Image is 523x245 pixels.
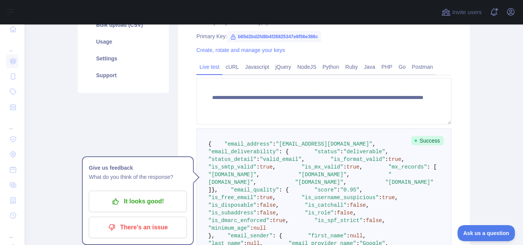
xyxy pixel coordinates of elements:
[196,47,285,53] a: Create, rotate and manage your keys
[89,191,187,212] button: It looks good!
[208,149,279,155] span: "email_deliverability"
[342,61,361,73] a: Ruby
[340,149,343,155] span: :
[208,210,257,216] span: "is_subaddress"
[279,187,289,193] span: : {
[208,187,211,193] span: ]
[346,164,360,170] span: true
[363,217,366,224] span: :
[302,156,305,162] span: ,
[366,217,382,224] span: false
[273,233,282,239] span: : {
[257,202,260,208] span: :
[208,195,257,201] span: "is_free_email"
[273,164,276,170] span: ,
[363,233,366,239] span: ,
[208,217,270,224] span: "is_dmarc_enforced"
[350,233,363,239] span: null
[350,202,366,208] span: false
[253,225,266,231] span: null
[260,156,301,162] span: "valid_email"
[389,164,427,170] span: "mx_records"
[87,16,160,33] a: Bulk upload (CSV)
[253,179,257,185] span: ,
[305,202,346,208] span: "is_catchall"
[337,187,340,193] span: :
[211,187,218,193] span: },
[330,156,385,162] span: "is_format_valid"
[382,217,385,224] span: ,
[276,141,372,147] span: "[EMAIL_ADDRESS][DOMAIN_NAME]"
[87,33,160,50] a: Usage
[208,141,211,147] span: {
[231,187,279,193] span: "email_quality"
[295,179,343,185] span: "[DOMAIN_NAME]"
[286,217,289,224] span: ,
[308,233,346,239] span: "first_name"
[208,225,250,231] span: "minimum_age"
[385,179,433,185] span: "[DOMAIN_NAME]"
[208,202,257,208] span: "is_disposable"
[353,210,356,216] span: ,
[89,217,187,238] button: There's an issue
[95,195,181,208] p: It looks good!
[385,149,388,155] span: ,
[343,179,346,185] span: ,
[411,136,444,145] span: Success
[257,172,260,178] span: ,
[222,61,242,73] a: cURL
[250,225,253,231] span: :
[276,202,279,208] span: ,
[196,32,451,40] div: Primary Key:
[373,141,376,147] span: ,
[257,156,260,162] span: :
[208,233,215,239] span: },
[279,149,289,155] span: : {
[343,164,346,170] span: :
[440,6,483,18] button: Invite users
[276,210,279,216] span: ,
[260,164,273,170] span: true
[270,217,273,224] span: :
[87,50,160,67] a: Settings
[298,172,346,178] span: "[DOMAIN_NAME]"
[208,164,257,170] span: "is_smtp_valid"
[409,61,436,73] a: Postman
[260,210,276,216] span: false
[6,224,18,239] div: ...
[260,195,273,201] span: true
[89,163,187,172] h1: Give us feedback
[89,172,187,182] p: What do you think of the response?
[385,156,388,162] span: :
[227,233,273,239] span: "email_sender"
[346,202,350,208] span: :
[427,164,436,170] span: : [
[337,210,353,216] span: false
[260,202,276,208] span: false
[314,217,363,224] span: "is_spf_strict"
[314,187,337,193] span: "score"
[334,210,337,216] span: :
[242,61,272,73] a: Javascript
[257,210,260,216] span: :
[6,115,18,131] div: ...
[273,141,276,147] span: :
[95,221,181,234] p: There's an issue
[272,61,294,73] a: jQuery
[302,195,379,201] span: "is_username_suspicious"
[396,61,409,73] a: Go
[458,225,515,241] iframe: Toggle Customer Support
[389,156,402,162] span: true
[343,149,385,155] span: "deliverable"
[452,8,482,17] span: Invite users
[378,61,396,73] a: PHP
[319,61,342,73] a: Python
[395,195,398,201] span: ,
[366,202,369,208] span: ,
[208,156,257,162] span: "status_detail"
[340,187,360,193] span: "0.95"
[196,61,222,73] a: Live test
[346,172,350,178] span: ,
[382,195,395,201] span: true
[305,210,334,216] span: "is_role"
